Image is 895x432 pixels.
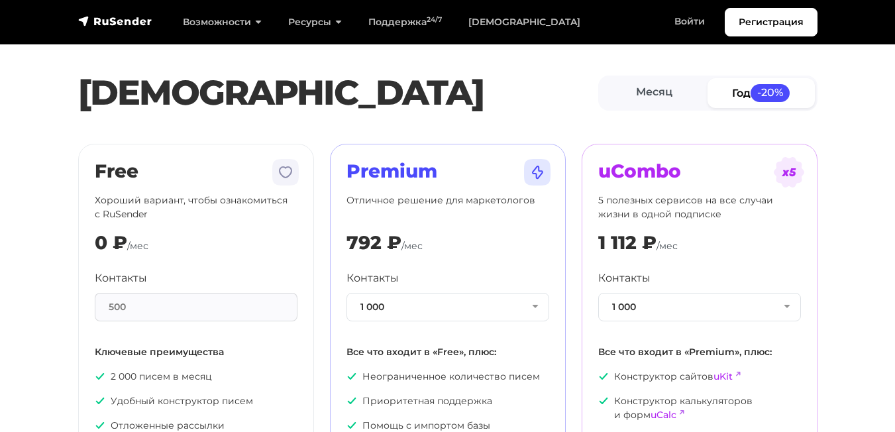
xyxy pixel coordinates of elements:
[598,270,651,286] label: Контакты
[427,15,442,24] sup: 24/7
[170,9,275,36] a: Возможности
[598,193,801,221] p: 5 полезных сервисов на все случаи жизни в одной подписке
[275,9,355,36] a: Ресурсы
[95,160,297,183] h2: Free
[601,78,708,108] a: Месяц
[95,270,147,286] label: Контакты
[95,193,297,221] p: Хороший вариант, чтобы ознакомиться с RuSender
[346,371,357,382] img: icon-ok.svg
[95,371,105,382] img: icon-ok.svg
[401,240,423,252] span: /мес
[598,396,609,406] img: icon-ok.svg
[713,370,733,382] a: uKit
[598,370,801,384] p: Конструктор сайтов
[346,370,549,384] p: Неограниченное количество писем
[708,78,815,108] a: Год
[651,409,676,421] a: uCalc
[521,156,553,188] img: tarif-premium.svg
[598,293,801,321] button: 1 000
[346,232,401,254] div: 792 ₽
[95,370,297,384] p: 2 000 писем в месяц
[95,396,105,406] img: icon-ok.svg
[95,345,297,359] p: Ключевые преимущества
[598,394,801,422] p: Конструктор калькуляторов и форм
[346,396,357,406] img: icon-ok.svg
[346,394,549,408] p: Приоритетная поддержка
[751,84,790,102] span: -20%
[95,232,127,254] div: 0 ₽
[346,420,357,431] img: icon-ok.svg
[598,345,801,359] p: Все что входит в «Premium», плюс:
[598,371,609,382] img: icon-ok.svg
[78,72,598,113] h1: [DEMOGRAPHIC_DATA]
[661,8,718,35] a: Войти
[455,9,594,36] a: [DEMOGRAPHIC_DATA]
[95,420,105,431] img: icon-ok.svg
[346,193,549,221] p: Отличное решение для маркетологов
[773,156,805,188] img: tarif-ucombo.svg
[346,270,399,286] label: Контакты
[346,345,549,359] p: Все что входит в «Free», плюс:
[95,394,297,408] p: Удобный конструктор писем
[598,232,657,254] div: 1 112 ₽
[78,15,152,28] img: RuSender
[657,240,678,252] span: /мес
[598,160,801,183] h2: uCombo
[127,240,148,252] span: /мес
[346,293,549,321] button: 1 000
[725,8,817,36] a: Регистрация
[346,160,549,183] h2: Premium
[270,156,301,188] img: tarif-free.svg
[355,9,455,36] a: Поддержка24/7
